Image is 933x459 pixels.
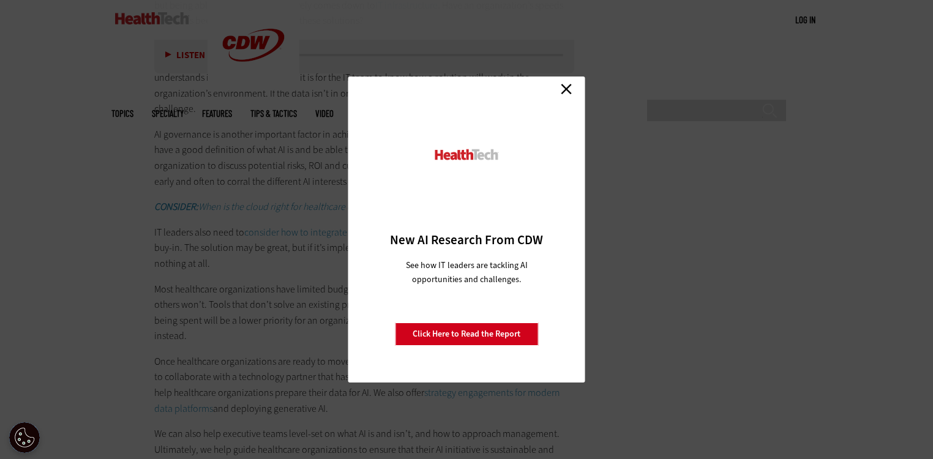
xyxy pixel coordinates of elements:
button: Open Preferences [9,422,40,453]
p: See how IT leaders are tackling AI opportunities and challenges. [391,258,542,286]
h3: New AI Research From CDW [370,231,564,248]
div: Cookie Settings [9,422,40,453]
a: Click Here to Read the Report [395,323,538,346]
a: Close [557,80,575,98]
img: HealthTech_0.png [433,148,500,161]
